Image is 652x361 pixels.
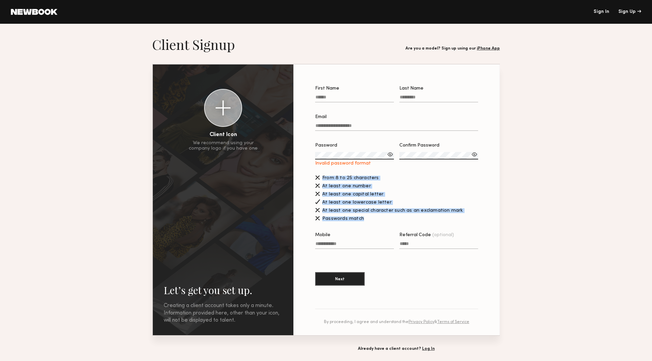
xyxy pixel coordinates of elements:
[399,233,478,237] div: Referral Code
[315,233,394,237] div: Mobile
[315,86,394,91] div: First Name
[315,95,394,102] input: First Name
[315,115,478,119] div: Email
[399,152,478,159] input: Confirm Password
[399,95,478,102] input: Last Name
[477,46,500,51] a: iPhone App
[164,302,283,324] div: Creating a client account takes only a minute. Information provided here, other than your icon, w...
[432,233,454,237] span: (optional)
[293,347,500,351] div: Already have a client account?
[152,36,235,53] h1: Client Signup
[409,320,434,324] a: Privacy Policy
[315,320,478,324] div: By proceeding, I agree and understand the &
[399,241,478,249] input: Referral Code(optional)
[594,9,609,14] a: Sign In
[405,46,500,51] div: Are you a model? Sign up using our
[422,347,435,351] a: Log In
[399,86,478,91] div: Last Name
[322,208,463,213] span: At least one special character such as an exclamation mark
[618,9,641,14] div: Sign Up
[315,241,394,249] input: Mobile
[315,143,394,148] div: Password
[164,283,283,297] h2: Let’s get you set up.
[315,272,365,286] button: Next
[315,152,394,159] input: PasswordInvalid password format
[189,140,258,151] div: We recommend using your company logo if you have one
[322,216,364,221] span: Passwords match
[322,200,392,205] span: At least one lowercase letter
[322,192,383,197] span: At least one capital letter
[437,320,469,324] a: Terms of Service
[210,132,237,138] div: Client Icon
[322,176,379,180] span: From 8 to 25 characters
[315,161,394,166] div: Invalid password format
[322,184,371,189] span: At least one number
[399,143,478,148] div: Confirm Password
[315,123,478,131] input: Email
